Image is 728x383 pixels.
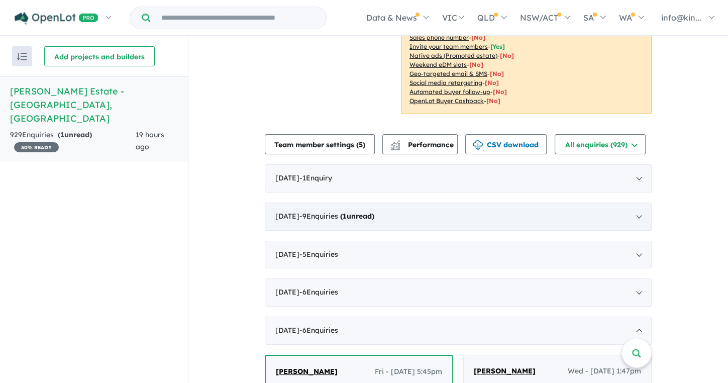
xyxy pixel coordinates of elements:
img: download icon [473,140,483,150]
span: - 9 Enquir ies [299,212,374,221]
u: Social media retargeting [409,79,482,86]
button: CSV download [465,134,547,154]
img: sort.svg [17,53,27,60]
span: [No] [490,70,504,77]
u: Automated buyer follow-up [409,88,490,95]
div: [DATE] [265,241,652,269]
span: - 6 Enquir ies [299,326,338,335]
span: [No] [500,52,514,59]
div: [DATE] [265,164,652,193]
button: Team member settings (5) [265,134,375,154]
u: Geo-targeted email & SMS [409,70,487,77]
span: 5 [359,140,363,149]
img: line-chart.svg [391,140,400,146]
span: - 5 Enquir ies [299,250,338,259]
span: 1 [343,212,347,221]
span: - 6 Enquir ies [299,288,338,297]
span: 30 % READY [14,142,59,152]
img: Openlot PRO Logo White [15,12,98,25]
strong: ( unread) [58,130,92,139]
u: Sales phone number [409,34,469,41]
div: [DATE] [265,203,652,231]
a: [PERSON_NAME] [276,366,338,378]
span: [PERSON_NAME] [474,366,536,375]
div: [DATE] [265,278,652,307]
span: 19 hours ago [136,130,164,151]
span: [No] [485,79,499,86]
span: [ No ] [471,34,485,41]
u: OpenLot Buyer Cashback [409,97,484,105]
button: All enquiries (929) [555,134,646,154]
u: Invite your team members [409,43,488,50]
u: Native ads (Promoted estate) [409,52,497,59]
span: [PERSON_NAME] [276,367,338,376]
button: Performance [382,134,458,154]
div: [DATE] [265,317,652,345]
span: Wed - [DATE] 1:47pm [568,365,641,377]
input: Try estate name, suburb, builder or developer [152,7,324,29]
span: [ Yes ] [490,43,505,50]
u: Weekend eDM slots [409,61,467,68]
span: 1 [60,130,64,139]
span: Performance [392,140,454,149]
span: [No] [469,61,483,68]
div: 929 Enquir ies [10,129,136,153]
span: info@kin... [661,13,701,23]
span: - 1 Enquir y [299,173,332,182]
span: [No] [486,97,500,105]
a: [PERSON_NAME] [474,365,536,377]
h5: [PERSON_NAME] Estate - [GEOGRAPHIC_DATA] , [GEOGRAPHIC_DATA] [10,84,178,125]
span: [No] [493,88,507,95]
button: Add projects and builders [44,46,155,66]
span: Fri - [DATE] 5:45pm [375,366,442,378]
img: bar-chart.svg [390,143,400,150]
strong: ( unread) [340,212,374,221]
